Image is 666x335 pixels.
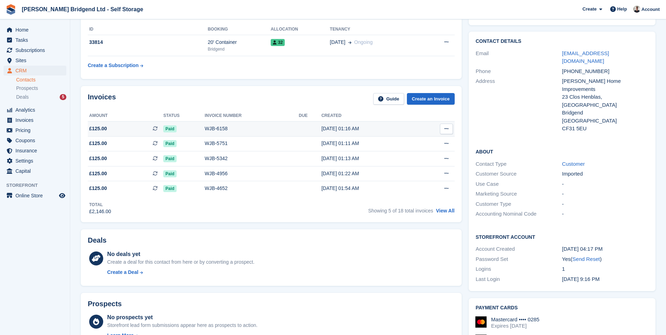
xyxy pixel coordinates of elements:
[88,236,106,244] h2: Deals
[107,258,254,266] div: Create a deal for this contact from here or by converting a prospect.
[476,233,648,240] h2: Storefront Account
[562,180,648,188] div: -
[476,160,562,168] div: Contact Type
[15,136,58,145] span: Coupons
[205,110,299,121] th: Invoice number
[633,6,640,13] img: Rhys Jones
[163,185,176,192] span: Paid
[15,115,58,125] span: Invoices
[4,45,66,55] a: menu
[107,322,257,329] div: Storefront lead form submissions appear here as prospects to action.
[476,67,562,75] div: Phone
[88,59,143,72] a: Create a Subscription
[107,269,254,276] a: Create a Deal
[88,93,116,105] h2: Invoices
[476,170,562,178] div: Customer Source
[572,256,600,262] a: Send Reset
[6,4,16,15] img: stora-icon-8386f47178a22dfd0bd8f6a31ec36ba5ce8667c1dd55bd0f319d3a0aa187defe.svg
[436,208,455,214] a: View All
[271,39,285,46] span: 32
[88,24,208,35] th: ID
[4,125,66,135] a: menu
[89,170,107,177] span: £125.00
[89,185,107,192] span: £125.00
[476,77,562,133] div: Address
[4,191,66,201] a: menu
[330,24,423,35] th: Tenancy
[475,316,487,328] img: Mastercard Logo
[16,93,66,101] a: Deals 5
[88,300,122,308] h2: Prospects
[15,66,58,75] span: CRM
[476,255,562,263] div: Password Set
[89,208,111,215] div: £2,146.00
[617,6,627,13] span: Help
[4,146,66,156] a: menu
[15,45,58,55] span: Subscriptions
[4,136,66,145] a: menu
[4,115,66,125] a: menu
[562,245,648,253] div: [DATE] 04:17 PM
[476,305,648,311] h2: Payment cards
[476,190,562,198] div: Marketing Source
[582,6,596,13] span: Create
[562,200,648,208] div: -
[476,180,562,188] div: Use Case
[208,24,271,35] th: Booking
[562,265,648,273] div: 1
[205,185,299,192] div: WJB-4652
[16,85,38,92] span: Prospects
[15,166,58,176] span: Capital
[4,105,66,115] a: menu
[321,140,417,147] div: [DATE] 01:11 AM
[89,202,111,208] div: Total
[208,46,271,52] div: Bridgend
[16,85,66,92] a: Prospects
[562,117,648,125] div: [GEOGRAPHIC_DATA]
[407,93,455,105] a: Create an Invoice
[107,269,138,276] div: Create a Deal
[15,25,58,35] span: Home
[6,182,70,189] span: Storefront
[476,245,562,253] div: Account Created
[562,210,648,218] div: -
[476,148,648,155] h2: About
[562,77,648,93] div: [PERSON_NAME] Home Improvements
[107,250,254,258] div: No deals yet
[16,77,66,83] a: Contacts
[205,155,299,162] div: WJB-5342
[15,105,58,115] span: Analytics
[16,94,29,100] span: Deals
[163,140,176,147] span: Paid
[354,39,373,45] span: Ongoing
[15,191,58,201] span: Online Store
[163,125,176,132] span: Paid
[476,50,562,65] div: Email
[4,156,66,166] a: menu
[163,155,176,162] span: Paid
[476,200,562,208] div: Customer Type
[58,191,66,200] a: Preview store
[107,313,257,322] div: No prospects yet
[4,55,66,65] a: menu
[321,110,417,121] th: Created
[562,93,648,109] div: 23 Clos Henblas, [GEOGRAPHIC_DATA]
[491,316,540,323] div: Mastercard •••• 0285
[321,125,417,132] div: [DATE] 01:16 AM
[562,276,600,282] time: 2024-03-15 21:16:52 UTC
[15,146,58,156] span: Insurance
[476,275,562,283] div: Last Login
[4,35,66,45] a: menu
[641,6,660,13] span: Account
[4,66,66,75] a: menu
[205,170,299,177] div: WJB-4956
[88,62,139,69] div: Create a Subscription
[163,170,176,177] span: Paid
[15,55,58,65] span: Sites
[4,166,66,176] a: menu
[368,208,433,214] span: Showing 5 of 18 total invoices
[4,25,66,35] a: menu
[562,109,648,117] div: Bridgend
[19,4,146,15] a: [PERSON_NAME] Bridgend Ltd - Self Storage
[15,35,58,45] span: Tasks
